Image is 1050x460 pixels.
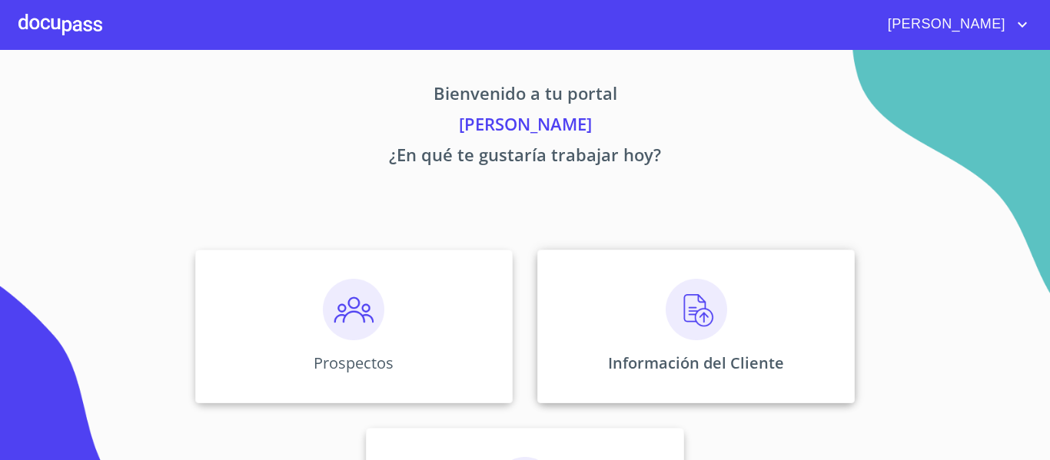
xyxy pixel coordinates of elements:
p: ¿En qué te gustaría trabajar hoy? [52,142,998,173]
img: prospectos.png [323,279,384,340]
p: Información del Cliente [608,352,784,373]
span: [PERSON_NAME] [876,12,1013,37]
p: [PERSON_NAME] [52,111,998,142]
p: Prospectos [314,352,394,373]
button: account of current user [876,12,1032,37]
img: carga.png [666,279,727,340]
p: Bienvenido a tu portal [52,81,998,111]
